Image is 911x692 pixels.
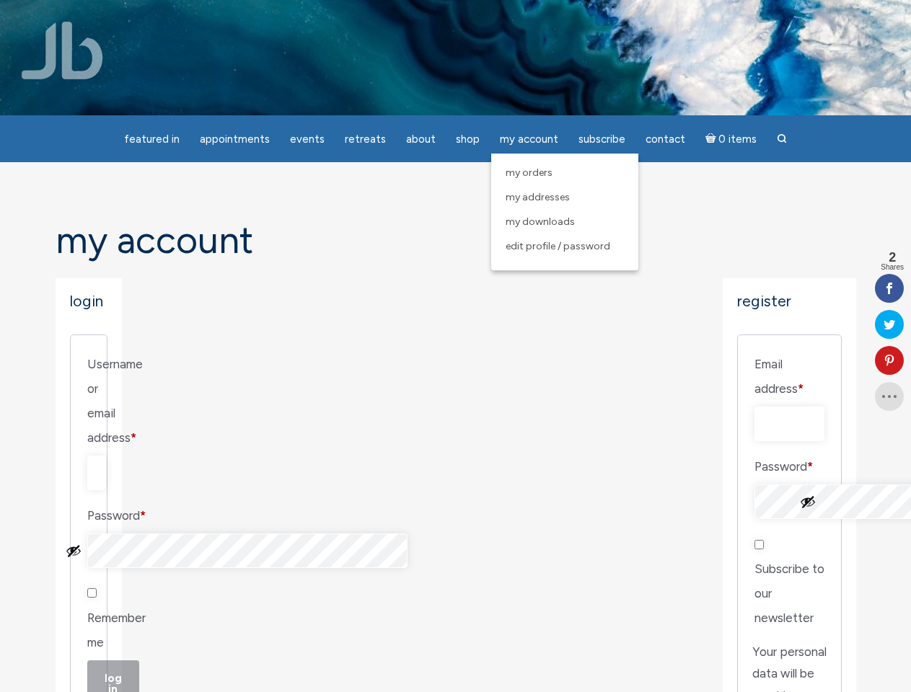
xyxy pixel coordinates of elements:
a: Cart0 items [697,124,766,154]
label: Username or email address [87,352,91,450]
a: Appointments [191,125,278,154]
a: About [397,125,444,154]
a: Retreats [336,125,395,154]
a: My Account [491,125,567,154]
button: Show password [800,494,816,510]
span: Appointments [200,133,270,146]
span: Edit Profile / Password [506,240,610,252]
img: Jamie Butler. The Everyday Medium [22,22,103,79]
span: 2 [881,251,904,264]
span: Shares [881,264,904,271]
span: Retreats [345,133,386,146]
input: Remember me [87,588,97,598]
a: Shop [447,125,488,154]
label: Email address [754,352,824,401]
span: Shop [456,133,480,146]
a: featured in [115,125,188,154]
span: Contact [646,133,685,146]
span: My Downloads [506,216,575,228]
h1: My Account [56,220,856,261]
span: Remember me [87,611,146,649]
label: Password [754,454,824,479]
a: My Downloads [498,210,631,234]
input: Subscribe to our newsletter [754,540,764,549]
span: 0 items [718,134,757,145]
button: Show password [66,543,82,559]
i: Cart [705,133,719,146]
a: Contact [637,125,694,154]
span: Subscribe [578,133,625,146]
span: Subscribe to our newsletter [754,562,824,625]
h2: Login [70,293,108,310]
label: Password [87,503,91,528]
span: Events [290,133,325,146]
span: About [406,133,436,146]
a: Events [281,125,333,154]
a: My Orders [498,161,631,185]
span: My Orders [506,167,553,179]
span: My Account [500,133,558,146]
span: My Addresses [506,191,570,203]
a: Subscribe [570,125,634,154]
a: Edit Profile / Password [498,234,631,259]
h2: Register [737,293,842,310]
span: featured in [124,133,180,146]
a: My Addresses [498,185,631,210]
